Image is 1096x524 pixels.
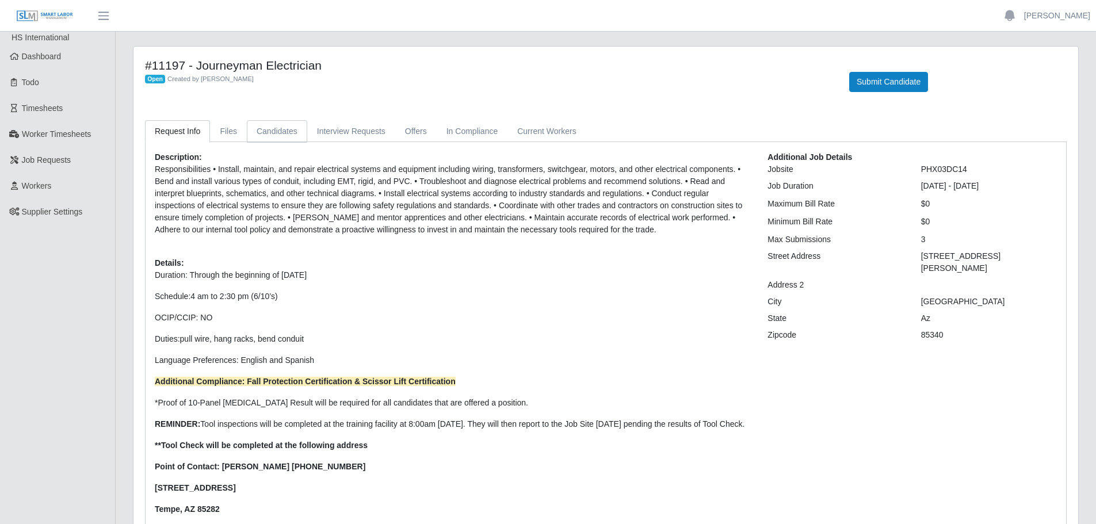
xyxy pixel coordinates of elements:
[22,181,52,190] span: Workers
[247,120,307,143] a: Candidates
[22,104,63,113] span: Timesheets
[912,216,1066,228] div: $0
[155,418,750,430] p: Tool inspections will be completed at the training facility at 8:00am [DATE]. They will then repo...
[759,296,912,308] div: City
[155,312,750,324] p: OCIP/CCIP: NO
[912,163,1066,175] div: PHX03DC14
[912,180,1066,192] div: [DATE] - [DATE]
[759,198,912,210] div: Maximum Bill Rate
[155,483,236,492] strong: [STREET_ADDRESS]
[155,397,750,409] p: *Proof of 10-Panel [MEDICAL_DATA] Result will be required for all candidates that are offered a p...
[912,234,1066,246] div: 3
[912,250,1066,274] div: [STREET_ADDRESS][PERSON_NAME]
[759,216,912,228] div: Minimum Bill Rate
[145,120,210,143] a: Request Info
[155,290,750,303] p: Schedule:
[22,78,39,87] span: Todo
[155,462,365,471] strong: Point of Contact: [PERSON_NAME] [PHONE_NUMBER]
[912,312,1066,324] div: Az
[155,258,184,267] b: Details:
[22,129,91,139] span: Worker Timesheets
[759,329,912,341] div: Zipcode
[1024,10,1090,22] a: [PERSON_NAME]
[912,329,1066,341] div: 85340
[437,120,508,143] a: In Compliance
[12,33,69,42] span: HS International
[22,155,71,165] span: Job Requests
[849,72,928,92] button: Submit Candidate
[22,52,62,61] span: Dashboard
[210,120,247,143] a: Files
[759,180,912,192] div: Job Duration
[759,250,912,274] div: Street Address
[155,333,750,345] p: Duties:
[155,441,368,450] strong: **Tool Check will be completed at the following address
[912,198,1066,210] div: $0
[395,120,437,143] a: Offers
[759,312,912,324] div: State
[16,10,74,22] img: SLM Logo
[507,120,586,143] a: Current Workers
[155,269,750,281] p: Duration: Through the beginning of [DATE]
[759,279,912,291] div: Address 2
[167,75,254,82] span: Created by [PERSON_NAME]
[145,58,832,72] h4: #11197 - Journeyman Electrician
[912,296,1066,308] div: [GEOGRAPHIC_DATA]
[190,292,277,301] span: 4 am to 2:30 pm (6/10’s)
[155,504,220,514] strong: Tempe, AZ 85282
[155,152,202,162] b: Description:
[145,75,165,84] span: Open
[155,377,456,386] strong: Additional Compliance: Fall Protection Certification & Scissor Lift Certification
[22,207,83,216] span: Supplier Settings
[155,163,750,236] p: Responsibilities • Install, maintain, and repair electrical systems and equipment including wirin...
[155,419,200,429] strong: REMINDER:
[155,354,750,366] p: Language Preferences: English and Spanish
[180,334,304,343] span: pull wire, hang racks, bend conduit
[759,234,912,246] div: Max Submissions
[307,120,395,143] a: Interview Requests
[767,152,852,162] b: Additional Job Details
[759,163,912,175] div: Jobsite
